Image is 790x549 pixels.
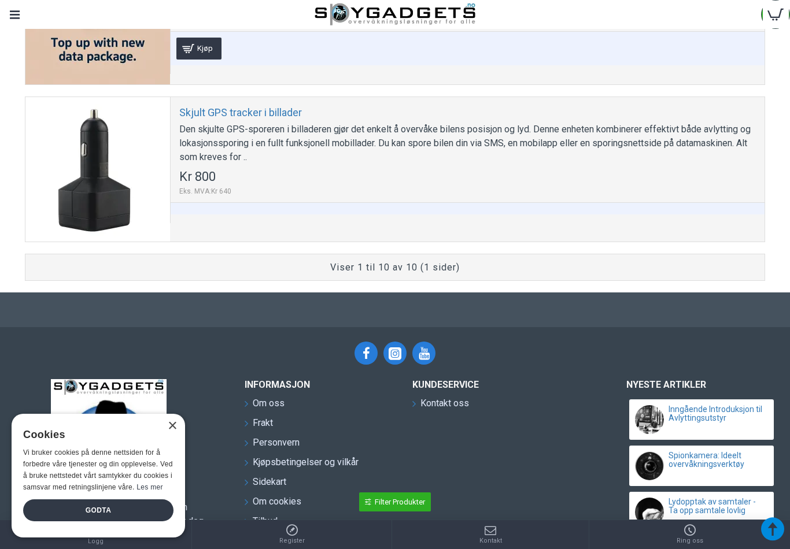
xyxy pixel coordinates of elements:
[23,499,173,521] div: Godta
[245,495,301,514] a: Om cookies
[245,396,285,416] a: Om oss
[179,123,756,164] div: Den skjulte GPS-sporeren i billaderen gjør det enkelt å overvåke bilens posisjon og lyd. Denne en...
[479,536,502,546] span: Kontakt
[245,436,300,455] a: Personvern
[51,379,167,495] img: SpyGadgets.no
[245,455,359,475] a: Kjøpsbetingelser og vilkår
[253,436,300,450] span: Personvern
[31,261,759,274] div: Viser 1 til 10 av 10 (1 sider)
[245,416,273,436] a: Frakt
[677,536,703,546] span: Ring oss
[669,451,763,469] a: Spionkamera: Ideelt overvåkningsverktøy
[253,416,273,430] span: Frakt
[626,379,777,390] h3: Nyeste artikler
[192,520,392,549] a: Register
[245,514,278,534] a: Tilbud
[253,514,278,528] span: Tilbud
[194,44,216,52] span: Kjøp
[253,396,285,410] span: Om oss
[25,97,170,242] a: Skjult GPS tracker i billader
[253,495,301,509] span: Om cookies
[245,475,286,495] a: Sidekart
[279,536,305,546] span: Register
[253,455,359,469] span: Kjøpsbetingelser og vilkår
[669,405,763,423] a: Inngående Introduksjon til Avlyttingsutstyr
[420,396,469,410] span: Kontakt oss
[589,520,790,549] a: Ring oss
[392,520,589,549] a: Kontakt
[359,492,431,511] a: Filter Produkter
[23,422,166,447] div: Cookies
[245,379,395,390] h3: INFORMASJON
[412,379,586,390] h3: Kundeservice
[168,422,176,431] div: Close
[253,475,286,489] span: Sidekart
[179,186,231,196] span: Eks. MVA:Kr 640
[179,170,216,183] span: Kr 800
[88,537,104,547] span: Logg
[412,396,469,416] a: Kontakt oss
[136,483,163,491] a: Les mer, opens a new window
[179,106,302,119] a: Skjult GPS tracker i billader
[315,3,475,26] img: SpyGadgets.no
[669,498,763,515] a: Lydopptak av samtaler - Ta opp samtale lovlig
[23,448,173,491] span: Vi bruker cookies på denne nettsiden for å forbedre våre tjenester og din opplevelse. Ved å bruke...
